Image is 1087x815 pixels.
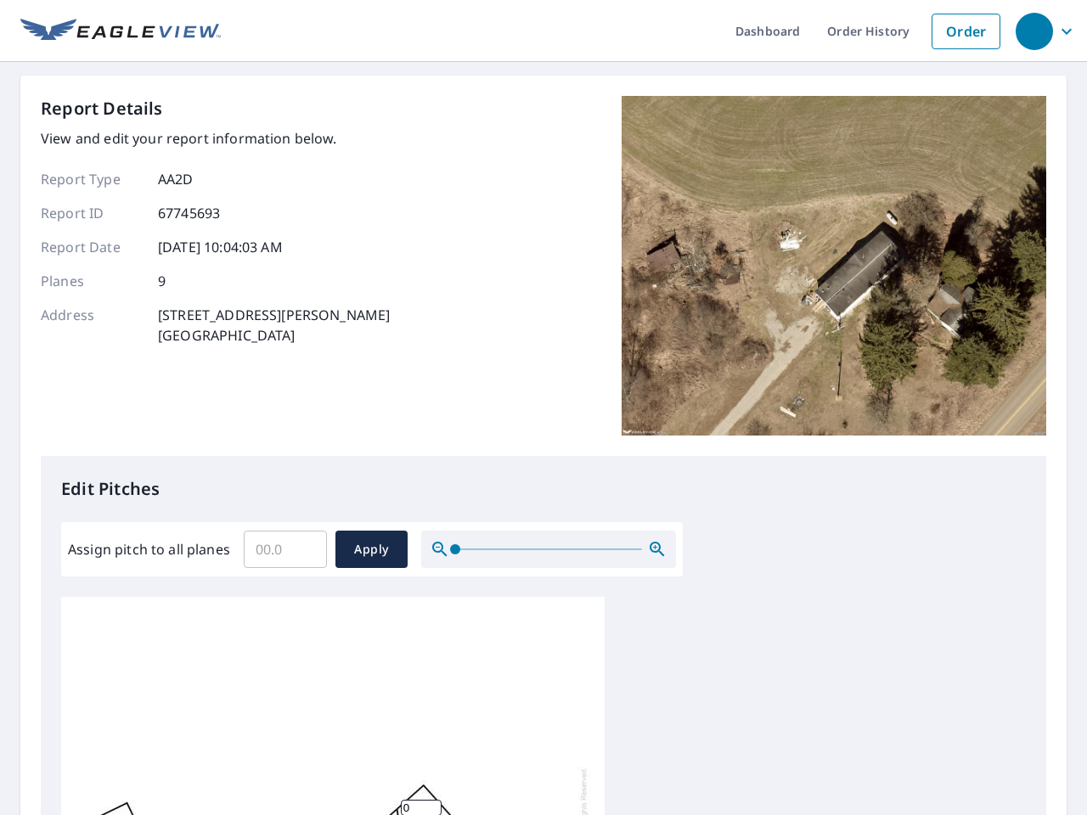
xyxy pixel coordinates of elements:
label: Assign pitch to all planes [68,539,230,559]
p: 67745693 [158,203,220,223]
a: Order [932,14,1000,49]
span: Apply [349,539,394,560]
img: Top image [622,96,1046,436]
p: AA2D [158,169,194,189]
p: [DATE] 10:04:03 AM [158,237,283,257]
p: Report ID [41,203,143,223]
p: View and edit your report information below. [41,128,390,149]
p: Report Type [41,169,143,189]
p: Planes [41,271,143,291]
img: EV Logo [20,19,221,44]
p: Edit Pitches [61,476,1026,502]
input: 00.0 [244,526,327,573]
button: Apply [335,531,408,568]
p: Address [41,305,143,346]
p: Report Date [41,237,143,257]
p: Report Details [41,96,163,121]
p: 9 [158,271,166,291]
p: [STREET_ADDRESS][PERSON_NAME] [GEOGRAPHIC_DATA] [158,305,390,346]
